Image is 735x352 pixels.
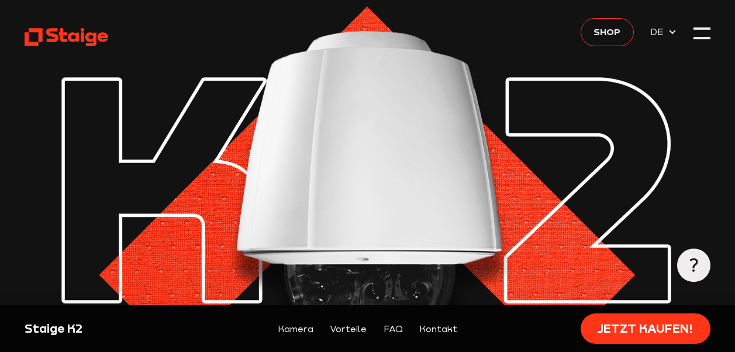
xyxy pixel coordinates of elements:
div: Staige K2 [25,320,187,337]
a: Shop [581,18,633,46]
a: Kontakt [419,322,457,336]
span: DE [650,25,668,39]
a: Jetzt kaufen! [581,313,710,343]
span: Shop [593,25,620,39]
a: Vorteile [330,322,367,336]
a: FAQ [384,322,403,336]
a: Kamera [278,322,313,336]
